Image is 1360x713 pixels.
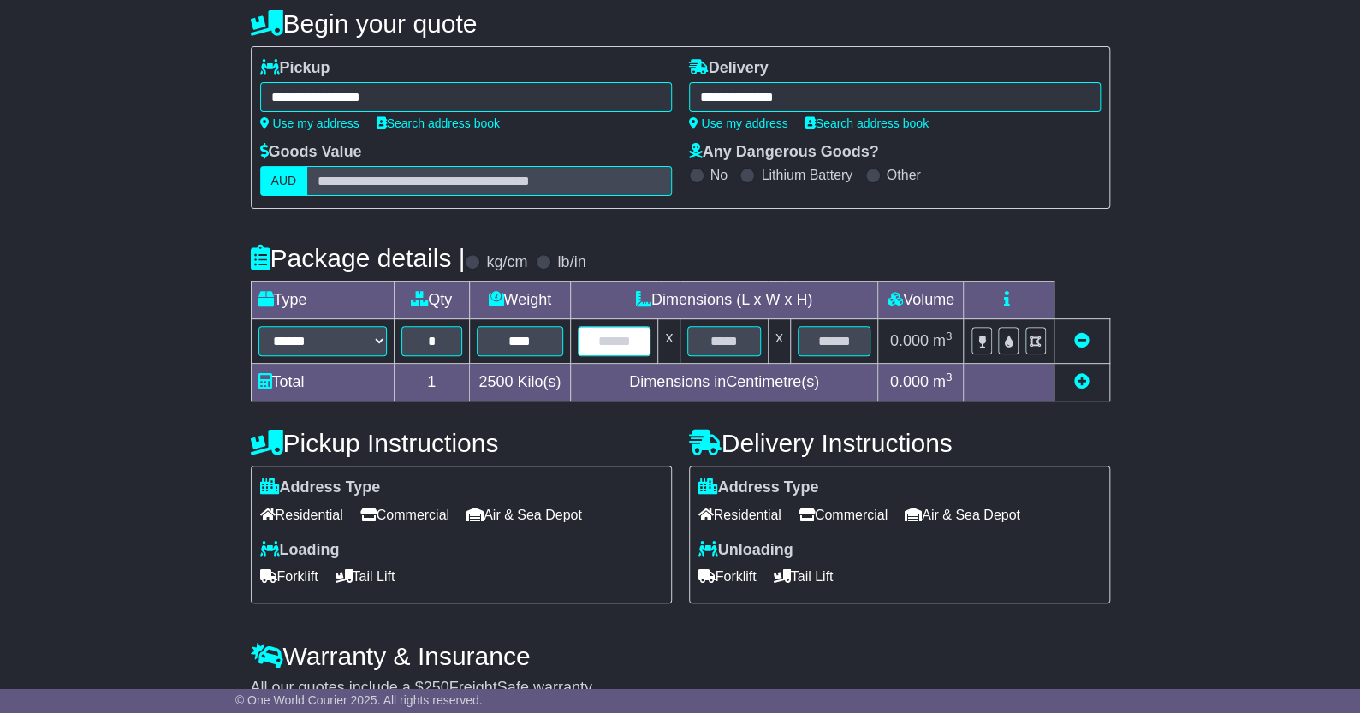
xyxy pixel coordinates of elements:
[478,373,513,390] span: 2500
[1074,332,1090,349] a: Remove this item
[260,166,308,196] label: AUD
[235,693,483,707] span: © One World Courier 2025. All rights reserved.
[698,541,793,560] label: Unloading
[698,478,819,497] label: Address Type
[1074,373,1090,390] a: Add new item
[260,563,318,590] span: Forklift
[799,502,888,528] span: Commercial
[260,143,362,162] label: Goods Value
[424,679,449,696] span: 250
[768,319,790,364] td: x
[689,116,788,130] a: Use my address
[260,541,340,560] label: Loading
[890,373,929,390] span: 0.000
[933,332,953,349] span: m
[377,116,500,130] a: Search address book
[933,373,953,390] span: m
[469,364,570,401] td: Kilo(s)
[394,282,469,319] td: Qty
[805,116,929,130] a: Search address book
[251,679,1110,698] div: All our quotes include a $ FreightSafe warranty.
[570,364,878,401] td: Dimensions in Centimetre(s)
[774,563,834,590] span: Tail Lift
[698,502,781,528] span: Residential
[486,253,527,272] label: kg/cm
[260,502,343,528] span: Residential
[557,253,585,272] label: lb/in
[890,332,929,349] span: 0.000
[570,282,878,319] td: Dimensions (L x W x H)
[251,364,394,401] td: Total
[689,143,879,162] label: Any Dangerous Goods?
[905,502,1020,528] span: Air & Sea Depot
[394,364,469,401] td: 1
[251,642,1110,670] h4: Warranty & Insurance
[260,116,359,130] a: Use my address
[710,167,728,183] label: No
[689,429,1110,457] h4: Delivery Instructions
[946,330,953,342] sup: 3
[260,59,330,78] label: Pickup
[946,371,953,383] sup: 3
[260,478,381,497] label: Address Type
[360,502,449,528] span: Commercial
[689,59,769,78] label: Delivery
[878,282,964,319] td: Volume
[251,244,466,272] h4: Package details |
[251,429,672,457] h4: Pickup Instructions
[761,167,852,183] label: Lithium Battery
[887,167,921,183] label: Other
[251,282,394,319] td: Type
[466,502,582,528] span: Air & Sea Depot
[698,563,757,590] span: Forklift
[469,282,570,319] td: Weight
[658,319,680,364] td: x
[251,9,1110,38] h4: Begin your quote
[336,563,395,590] span: Tail Lift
